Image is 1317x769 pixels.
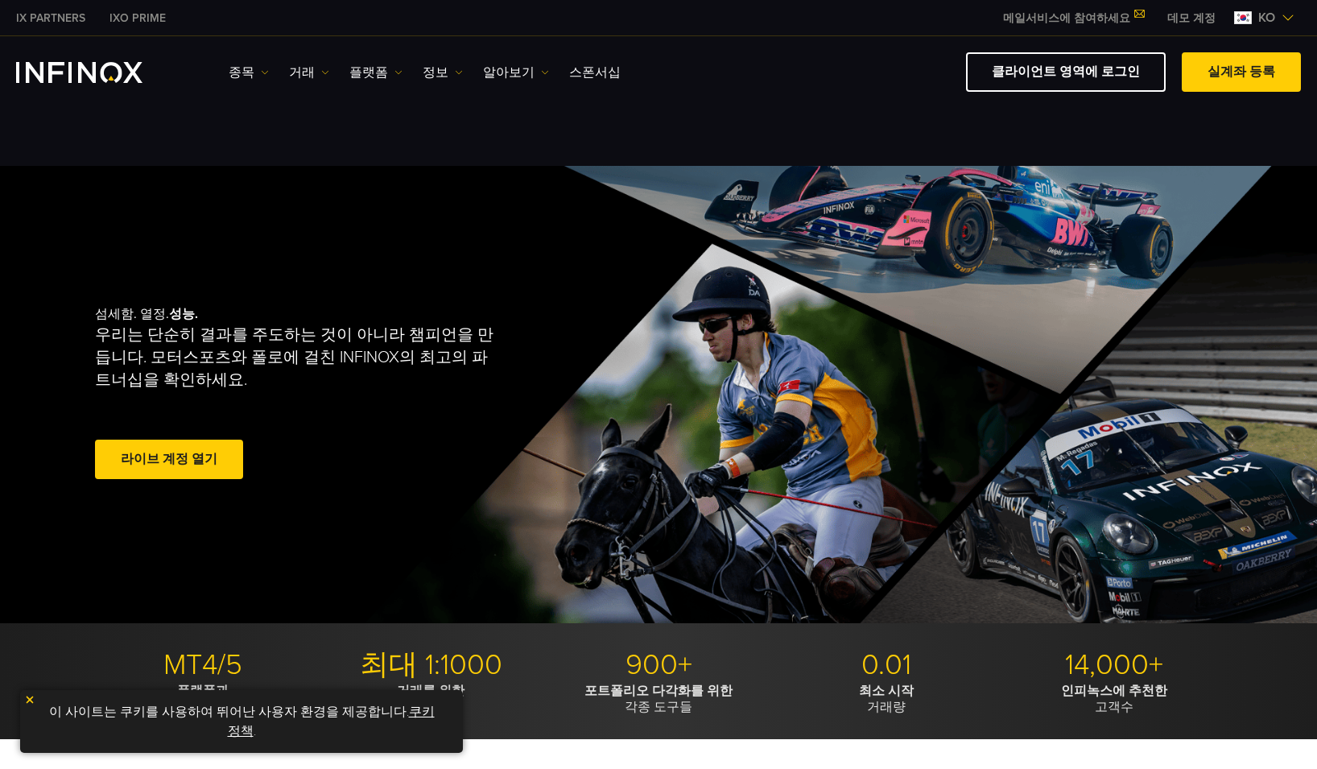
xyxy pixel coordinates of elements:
p: 거래량 [778,683,994,715]
strong: 최소 시작 [859,683,914,699]
a: INFINOX Logo [16,62,180,83]
a: 실계좌 등록 [1182,52,1301,92]
a: 클라이언트 영역에 로그인 [966,52,1166,92]
a: 라이브 계정 열기 [95,440,243,479]
p: 최신 거래 도구 [95,683,311,715]
p: MT4/5 [95,647,311,683]
a: INFINOX [97,10,178,27]
a: 정보 [423,63,463,82]
img: yellow close icon [24,694,35,705]
strong: 성능. [169,306,198,322]
a: INFINOX MENU [1155,10,1228,27]
p: 14,000+ [1006,647,1222,683]
p: 900+ [551,647,766,683]
a: 알아보기 [483,63,549,82]
p: 우리는 단순히 결과를 주도하는 것이 아니라 챔피언을 만듭니다. 모터스포츠와 폴로에 걸친 INFINOX의 최고의 파트너십을 확인하세요. [95,324,501,391]
p: 고객수 [1006,683,1222,715]
strong: 거래를 위한 [397,683,464,699]
a: 플랫폼 [349,63,403,82]
a: 거래 [289,63,329,82]
strong: 포트폴리오 다각화를 위한 [584,683,733,699]
strong: 플랫폼과 [177,683,229,699]
p: 각종 도구들 [551,683,766,715]
a: 종목 [229,63,269,82]
p: 0.01 [778,647,994,683]
span: ko [1252,8,1282,27]
strong: 인피녹스에 추천한 [1061,683,1167,699]
p: 레버리지 [323,683,539,715]
div: 섬세함. 열정. [95,280,602,509]
a: 스폰서십 [569,63,621,82]
p: 이 사이트는 쿠키를 사용하여 뛰어난 사용자 환경을 제공합니다. . [28,698,455,745]
p: 최대 1:1000 [323,647,539,683]
a: INFINOX [4,10,97,27]
a: 메일서비스에 참여하세요 [991,11,1155,25]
